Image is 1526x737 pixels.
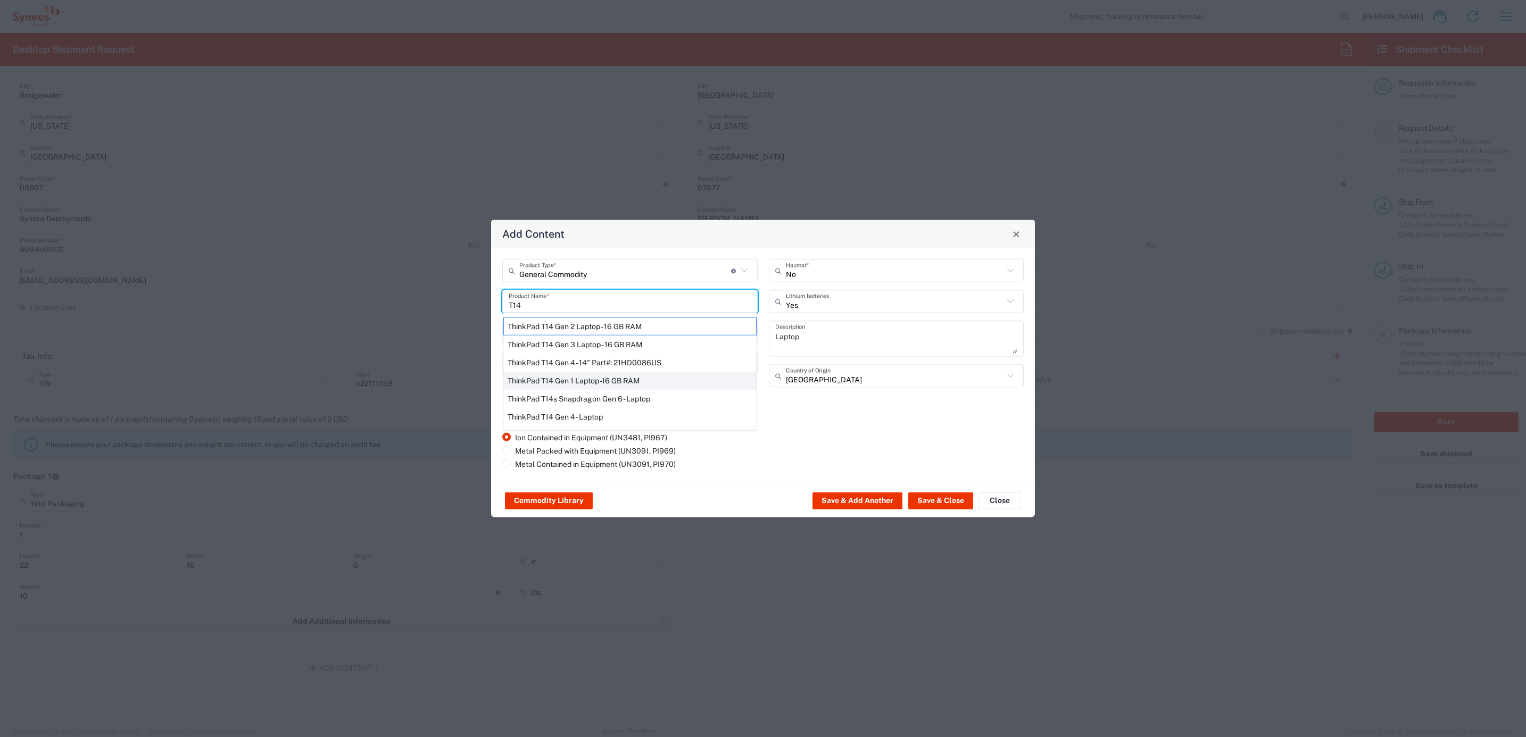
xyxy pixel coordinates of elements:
[503,408,757,426] div: ThinkPad T14 Gen 4 - Laptop
[503,390,757,408] div: ThinkPad T14s Snapdragon Gen 6 - Laptop
[1009,227,1024,241] button: Close
[503,354,757,372] div: ThinkPad T14 Gen 4 - 14" Part#: 21HD0086US
[502,459,676,469] label: Metal Contained in Equipment (UN3091, PI970)
[502,433,667,442] label: Ion Contained in Equipment (UN3481, PI967)
[908,492,973,509] button: Save & Close
[978,492,1021,509] button: Close
[503,372,757,390] div: ThinkPad T14 Gen 1 Laptop -16 GB RAM
[812,492,902,509] button: Save & Add Another
[502,420,667,429] label: Ion Packed with Equipment (UN3481, PI966)
[503,317,757,336] div: ThinkPad T14 Gen 2 Laptop - 16 GB RAM
[502,226,565,241] h4: Add Content
[502,399,1024,412] h4: Lithium batteries
[505,492,593,509] button: Commodity Library
[503,336,757,354] div: ThinkPad T14 Gen 3 Laptop - 16 GB RAM
[502,446,676,456] label: Metal Packed with Equipment (UN3091, PI969)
